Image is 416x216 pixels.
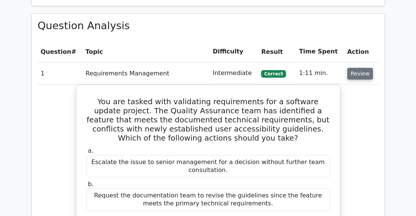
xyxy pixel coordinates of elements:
[41,48,71,55] span: Question
[38,63,83,84] td: 1
[296,41,344,63] th: Time Spent
[344,41,379,63] th: Action
[38,20,379,32] h3: Question Analysis
[210,63,258,84] td: Intermediate
[82,41,210,63] th: Topic
[85,97,331,142] h5: You are tasked with validating requirements for a software update project. The Quality Assurance ...
[261,70,286,78] span: Correct
[258,41,296,63] th: Result
[86,188,330,211] div: Request the documentation team to revise the guidelines since the feature meets the primary techn...
[296,63,344,84] td: 1:11 min.
[210,41,258,63] th: Difficulty
[88,180,94,188] span: b.
[38,41,83,63] th: #
[88,147,94,154] span: a.
[347,68,373,80] button: Review
[82,63,210,84] td: Requirements Management
[86,155,330,178] div: Escalate the issue to senior management for a decision without further team consultation.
